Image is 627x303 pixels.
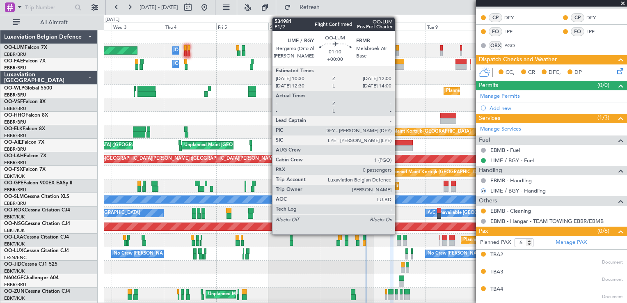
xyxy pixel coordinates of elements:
a: EBBR/BRU [4,65,26,71]
div: A/C Unavailable [GEOGRAPHIC_DATA]-[GEOGRAPHIC_DATA] [428,207,558,219]
span: Dispatch Checks and Weather [479,55,557,64]
a: DFY [504,14,523,21]
span: (1/3) [597,113,609,122]
span: DFC, [549,69,561,77]
div: Owner Melsbroek Air Base [175,58,231,70]
a: EBKT/KJK [4,241,25,247]
div: No Crew [PERSON_NAME] ([PERSON_NAME]) [114,248,212,260]
a: PGO [504,42,523,49]
a: OO-HHOFalcon 8X [4,113,48,118]
span: CC, [506,69,515,77]
a: OO-FAEFalcon 7X [4,59,46,64]
span: OO-AIE [4,140,22,145]
span: Handling [479,166,502,175]
span: OO-HHO [4,113,25,118]
a: EBMB - Fuel [490,147,520,154]
a: OO-JIDCessna CJ1 525 [4,262,57,267]
div: Thu 4 [164,23,216,30]
span: Others [479,196,497,206]
a: LPE [504,28,523,35]
div: Add new [490,105,623,112]
span: All Aircraft [21,20,87,25]
span: OO-VSF [4,99,23,104]
span: OO-WLP [4,86,24,91]
span: OO-LXA [4,235,23,240]
div: Unplanned Maint [GEOGRAPHIC_DATA] ([GEOGRAPHIC_DATA]) [208,288,343,301]
a: OO-NSGCessna Citation CJ4 [4,221,70,226]
a: EBKT/KJK [4,268,25,274]
a: EBBR/BRU [4,146,26,152]
span: OO-ELK [4,126,23,131]
span: (0/6) [597,227,609,235]
span: Refresh [293,5,327,10]
div: FO [489,27,502,36]
a: DFY [586,14,605,21]
div: Planned Maint Kortrijk-[GEOGRAPHIC_DATA] [375,126,471,138]
span: DP [574,69,582,77]
div: Planned Maint [GEOGRAPHIC_DATA] ([GEOGRAPHIC_DATA] National) [393,180,541,192]
a: EBBR/BRU [4,106,26,112]
a: LPE [586,28,605,35]
a: OO-FSXFalcon 7X [4,167,46,172]
div: Sun 7 [321,23,373,30]
span: OO-NSG [4,221,25,226]
a: EBKT/KJK [4,173,25,179]
a: OO-ROKCessna Citation CJ4 [4,208,70,213]
span: OO-GPE [4,181,23,186]
a: EBBR/BRU [4,133,26,139]
span: OO-LUM [4,45,25,50]
span: Document [602,259,623,266]
span: [DATE] - [DATE] [140,4,178,11]
div: Planned Maint Kortrijk-[GEOGRAPHIC_DATA] [390,166,486,179]
div: TBA2 [490,251,503,259]
span: OO-LAH [4,154,24,158]
input: Trip Number [25,1,72,14]
a: OO-LXACessna Citation CJ4 [4,235,69,240]
div: Planned Maint [GEOGRAPHIC_DATA] ([GEOGRAPHIC_DATA] National) [463,234,612,246]
span: OO-FSX [4,167,23,172]
a: EBBR/BRU [4,282,26,288]
div: FO [571,27,584,36]
a: OO-GPEFalcon 900EX EASy II [4,181,72,186]
div: Unplanned Maint [GEOGRAPHIC_DATA] ([GEOGRAPHIC_DATA] National) [184,139,339,151]
div: TBA3 [490,268,503,276]
div: CP [489,13,502,22]
a: Manage Permits [480,92,520,101]
a: OO-ELKFalcon 8X [4,126,45,131]
a: OO-SLMCessna Citation XLS [4,194,69,199]
a: EBBR/BRU [4,200,26,207]
a: EBBR/BRU [4,92,26,98]
label: Planned PAX [480,239,511,247]
span: OO-SLM [4,194,24,199]
div: Tue 9 [426,23,478,30]
span: CR [528,69,535,77]
div: CP [571,13,584,22]
button: Refresh [280,1,330,14]
div: Owner Melsbroek Air Base [175,44,231,57]
div: Sat 6 [268,23,320,30]
a: OO-VSFFalcon 8X [4,99,46,104]
div: OBX [489,41,502,50]
a: OO-WLPGlobal 5500 [4,86,52,91]
a: OO-LAHFalcon 7X [4,154,46,158]
span: Fuel [479,135,490,145]
span: Pax [479,227,488,236]
div: Planned Maint [PERSON_NAME]-[GEOGRAPHIC_DATA][PERSON_NAME] ([GEOGRAPHIC_DATA][PERSON_NAME]) [35,153,278,165]
span: OO-LUX [4,248,23,253]
span: OO-ZUN [4,289,25,294]
a: OO-LUMFalcon 7X [4,45,47,50]
span: Document [602,294,623,301]
span: Document [602,276,623,283]
a: OO-LUXCessna Citation CJ4 [4,248,69,253]
a: OO-AIEFalcon 7X [4,140,44,145]
a: Manage Services [480,125,521,133]
a: EBMB - Cleaning [490,207,531,214]
a: OO-ZUNCessna Citation CJ4 [4,289,70,294]
span: Services [479,114,500,123]
a: EBBR/BRU [4,119,26,125]
span: N604GF [4,275,23,280]
button: All Aircraft [9,16,89,29]
div: [DATE] [105,16,119,23]
div: Fri 5 [216,23,268,30]
span: OO-JID [4,262,21,267]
